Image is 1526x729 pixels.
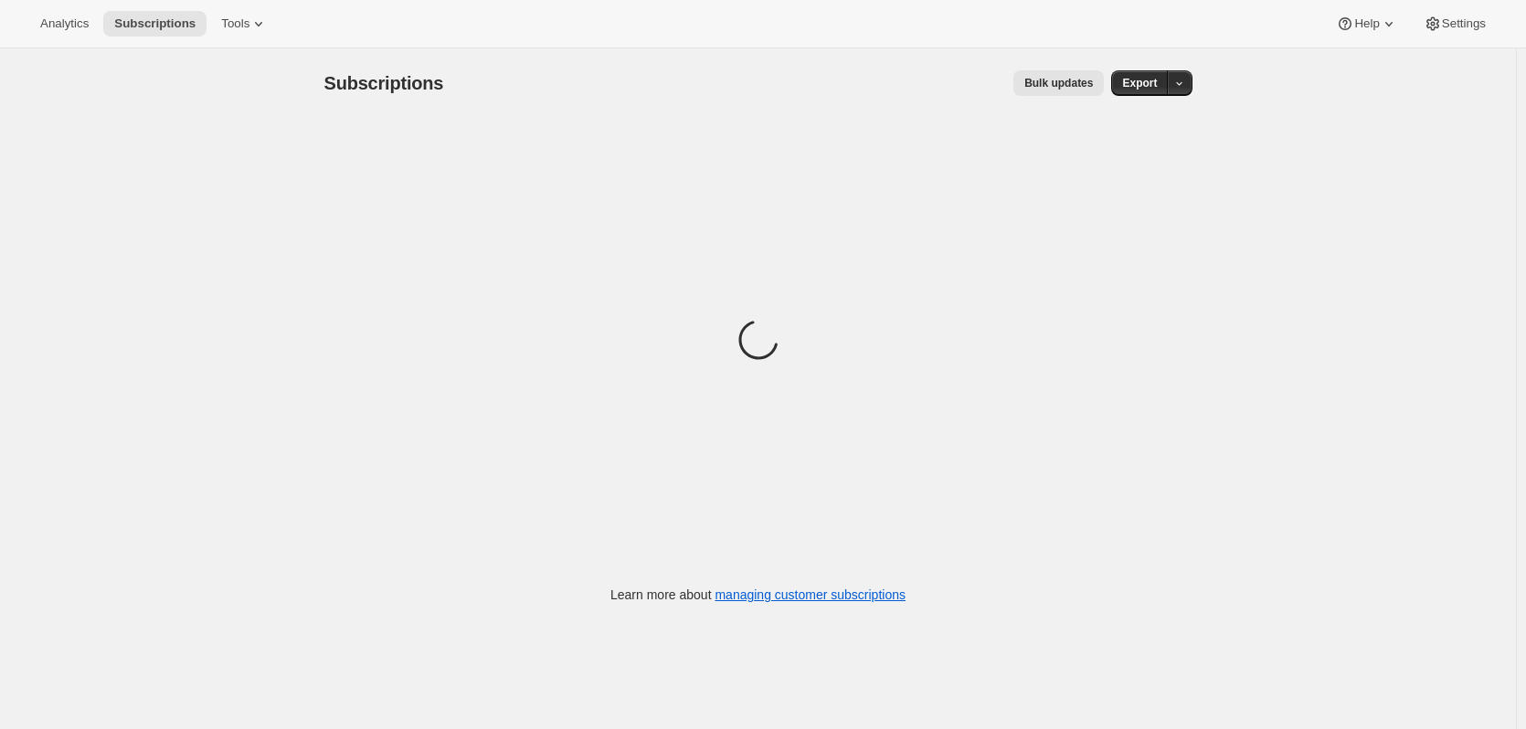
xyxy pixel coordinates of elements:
[1413,11,1497,37] button: Settings
[221,16,249,31] span: Tools
[29,11,100,37] button: Analytics
[210,11,279,37] button: Tools
[1111,70,1168,96] button: Export
[324,73,444,93] span: Subscriptions
[1024,76,1093,90] span: Bulk updates
[1354,16,1379,31] span: Help
[103,11,207,37] button: Subscriptions
[1013,70,1104,96] button: Bulk updates
[40,16,89,31] span: Analytics
[1325,11,1408,37] button: Help
[715,587,906,602] a: managing customer subscriptions
[1442,16,1486,31] span: Settings
[610,586,906,604] p: Learn more about
[114,16,196,31] span: Subscriptions
[1122,76,1157,90] span: Export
